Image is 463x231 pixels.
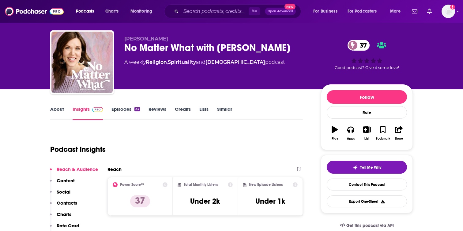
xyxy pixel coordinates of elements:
[167,59,168,65] span: ,
[149,106,166,120] a: Reviews
[284,4,295,10] span: New
[375,122,391,144] button: Bookmark
[217,106,232,120] a: Similar
[249,7,260,15] span: ⌘ K
[442,5,455,18] img: User Profile
[390,7,401,16] span: More
[364,137,369,141] div: List
[359,122,375,144] button: List
[168,59,196,65] a: Spirituality
[205,59,265,65] a: [DEMOGRAPHIC_DATA]
[73,106,103,120] a: InsightsPodchaser Pro
[335,65,399,70] span: Good podcast? Give it some love!
[360,165,381,170] span: Tell Me Why
[57,211,71,217] p: Charts
[181,6,249,16] input: Search podcasts, credits, & more...
[190,197,220,206] h3: Under 2k
[327,122,343,144] button: Play
[344,6,386,16] button: open menu
[196,59,205,65] span: and
[101,6,122,16] a: Charts
[327,90,407,104] button: Follow
[50,145,106,154] h1: Podcast Insights
[327,195,407,207] button: Export One-Sheet
[395,137,403,141] div: Share
[51,32,113,93] img: No Matter What with Hanna Seymour
[50,178,75,189] button: Content
[347,137,355,141] div: Apps
[57,200,77,206] p: Contacts
[199,106,209,120] a: Lists
[50,106,64,120] a: About
[124,59,285,66] div: A weekly podcast
[409,6,420,17] a: Show notifications dropdown
[376,137,390,141] div: Bookmark
[442,5,455,18] span: Logged in as sschroeder
[184,183,218,187] h2: Total Monthly Listens
[111,106,140,120] a: Episodes33
[105,7,119,16] span: Charts
[332,137,338,141] div: Play
[309,6,345,16] button: open menu
[126,6,160,16] button: open menu
[107,166,122,172] h2: Reach
[354,40,370,51] span: 37
[327,106,407,119] div: Rate
[50,189,70,200] button: Social
[57,223,79,229] p: Rate Card
[50,166,98,178] button: Reach & Audience
[327,179,407,191] a: Contact This Podcast
[353,165,358,170] img: tell me why sparkle
[72,6,102,16] button: open menu
[450,5,455,10] svg: Add a profile image
[57,189,70,195] p: Social
[92,107,103,112] img: Podchaser Pro
[265,8,296,15] button: Open AdvancedNew
[124,36,168,42] span: [PERSON_NAME]
[268,10,293,13] span: Open Advanced
[348,7,377,16] span: For Podcasters
[386,6,408,16] button: open menu
[5,6,64,17] img: Podchaser - Follow, Share and Rate Podcasts
[348,40,370,51] a: 37
[130,195,150,207] p: 37
[50,211,71,223] button: Charts
[391,122,407,144] button: Share
[327,161,407,174] button: tell me why sparkleTell Me Why
[57,166,98,172] p: Reach & Audience
[442,5,455,18] button: Show profile menu
[175,106,191,120] a: Credits
[130,7,152,16] span: Monitoring
[146,59,167,65] a: Religion
[343,122,359,144] button: Apps
[57,178,75,183] p: Content
[346,223,394,228] span: Get this podcast via API
[134,107,140,111] div: 33
[321,36,413,74] div: 37Good podcast? Give it some love!
[313,7,337,16] span: For Business
[170,4,307,18] div: Search podcasts, credits, & more...
[120,183,144,187] h2: Power Score™
[425,6,434,17] a: Show notifications dropdown
[249,183,283,187] h2: New Episode Listens
[50,200,77,211] button: Contacts
[255,197,285,206] h3: Under 1k
[76,7,94,16] span: Podcasts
